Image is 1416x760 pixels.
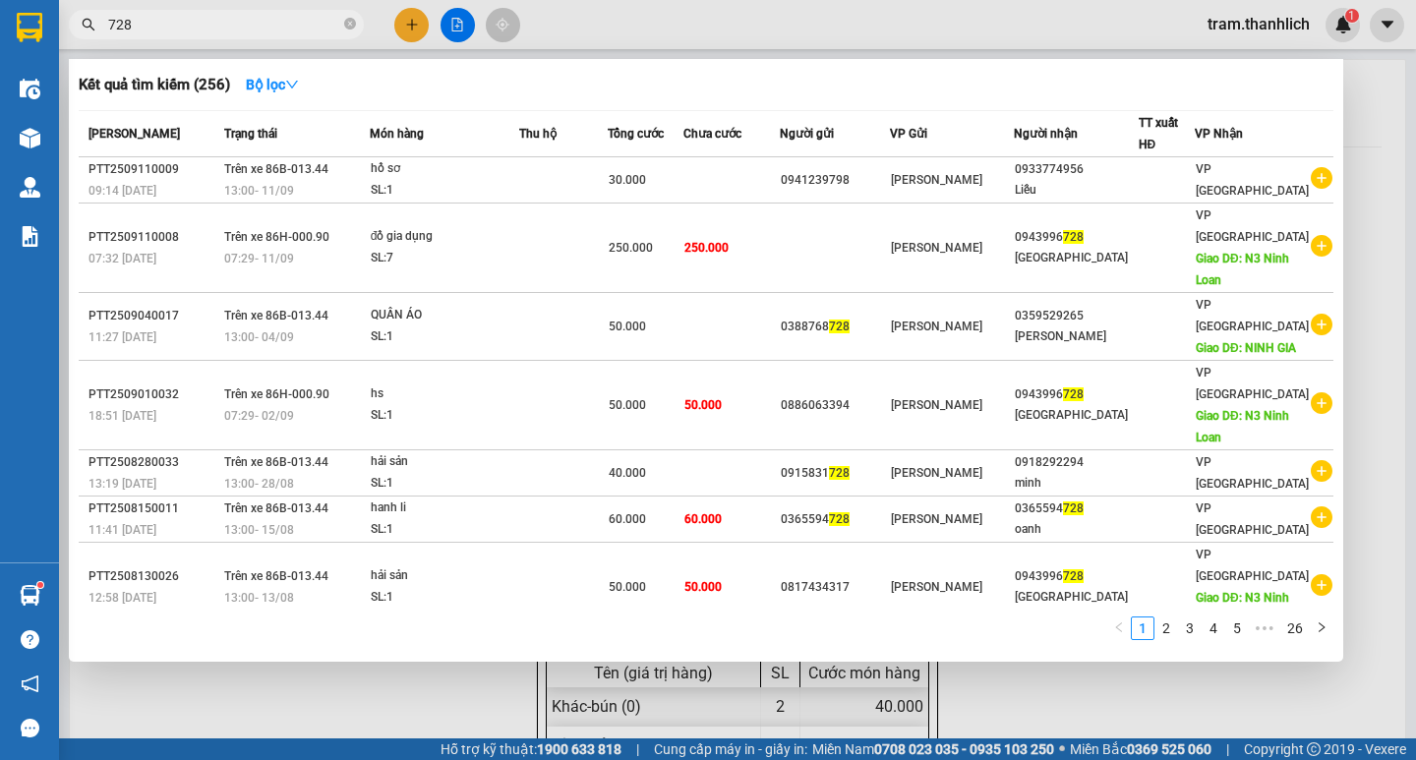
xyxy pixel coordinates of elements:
[1113,621,1125,633] span: left
[88,498,218,519] div: PTT2508150011
[1015,159,1137,180] div: 0933774956
[1196,501,1309,537] span: VP [GEOGRAPHIC_DATA]
[224,330,294,344] span: 13:00 - 04/09
[1015,519,1137,540] div: oanh
[890,127,927,141] span: VP Gửi
[1196,455,1309,491] span: VP [GEOGRAPHIC_DATA]
[82,18,95,31] span: search
[224,591,294,605] span: 13:00 - 13/08
[1311,235,1332,257] span: plus-circle
[1178,616,1202,640] li: 3
[1015,498,1137,519] div: 0365594
[1311,167,1332,189] span: plus-circle
[1249,616,1280,640] li: Next 5 Pages
[370,127,424,141] span: Món hàng
[371,383,518,405] div: hs
[230,69,315,100] button: Bộ lọcdown
[1316,621,1327,633] span: right
[829,466,850,480] span: 728
[519,127,557,141] span: Thu hộ
[1015,405,1137,426] div: [GEOGRAPHIC_DATA]
[1196,591,1289,626] span: Giao DĐ: N3 Ninh Loan
[1015,306,1137,326] div: 0359529265
[246,77,299,92] strong: Bộ lọc
[1015,566,1137,587] div: 0943996
[88,477,156,491] span: 13:19 [DATE]
[1154,616,1178,640] li: 2
[88,384,218,405] div: PTT2509010032
[1131,616,1154,640] li: 1
[609,398,646,412] span: 50.000
[1015,384,1137,405] div: 0943996
[371,497,518,519] div: hanh li
[891,580,982,594] span: [PERSON_NAME]
[224,230,329,244] span: Trên xe 86H-000.90
[1014,127,1078,141] span: Người nhận
[1107,616,1131,640] li: Previous Page
[344,16,356,34] span: close-circle
[1203,617,1224,639] a: 4
[1311,574,1332,596] span: plus-circle
[371,451,518,473] div: hải sản
[1196,341,1296,355] span: Giao DĐ: NINH GIA
[781,463,889,484] div: 0915831
[891,466,982,480] span: [PERSON_NAME]
[781,395,889,416] div: 0886063394
[224,523,294,537] span: 13:00 - 15/08
[224,252,294,265] span: 07:29 - 11/09
[1155,617,1177,639] a: 2
[1107,616,1131,640] button: left
[684,241,729,255] span: 250.000
[88,184,156,198] span: 09:14 [DATE]
[88,127,180,141] span: [PERSON_NAME]
[609,580,646,594] span: 50.000
[88,330,156,344] span: 11:27 [DATE]
[829,512,850,526] span: 728
[224,409,294,423] span: 07:29 - 02/09
[88,409,156,423] span: 18:51 [DATE]
[609,241,653,255] span: 250.000
[1225,616,1249,640] li: 5
[781,509,889,530] div: 0365594
[1202,616,1225,640] li: 4
[88,252,156,265] span: 07:32 [DATE]
[371,587,518,609] div: SL: 1
[609,466,646,480] span: 40.000
[781,317,889,337] div: 0388768
[1310,616,1333,640] button: right
[1015,248,1137,268] div: [GEOGRAPHIC_DATA]
[684,398,722,412] span: 50.000
[891,512,982,526] span: [PERSON_NAME]
[1139,116,1178,151] span: TT xuất HĐ
[20,177,40,198] img: warehouse-icon
[1132,617,1153,639] a: 1
[609,320,646,333] span: 50.000
[371,405,518,427] div: SL: 1
[88,227,218,248] div: PTT2509110008
[1311,392,1332,414] span: plus-circle
[37,582,43,588] sup: 1
[285,78,299,91] span: down
[608,127,664,141] span: Tổng cước
[1063,230,1084,244] span: 728
[891,398,982,412] span: [PERSON_NAME]
[1226,617,1248,639] a: 5
[1196,162,1309,198] span: VP [GEOGRAPHIC_DATA]
[829,320,850,333] span: 728
[1280,616,1310,640] li: 26
[684,580,722,594] span: 50.000
[1311,506,1332,528] span: plus-circle
[371,248,518,269] div: SL: 7
[780,127,834,141] span: Người gửi
[781,170,889,191] div: 0941239798
[88,452,218,473] div: PTT2508280033
[1249,616,1280,640] span: •••
[891,173,982,187] span: [PERSON_NAME]
[371,565,518,587] div: hải sản
[891,241,982,255] span: [PERSON_NAME]
[21,719,39,737] span: message
[1063,387,1084,401] span: 728
[371,158,518,180] div: hồ sơ
[609,512,646,526] span: 60.000
[371,305,518,326] div: QUẦN ÁO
